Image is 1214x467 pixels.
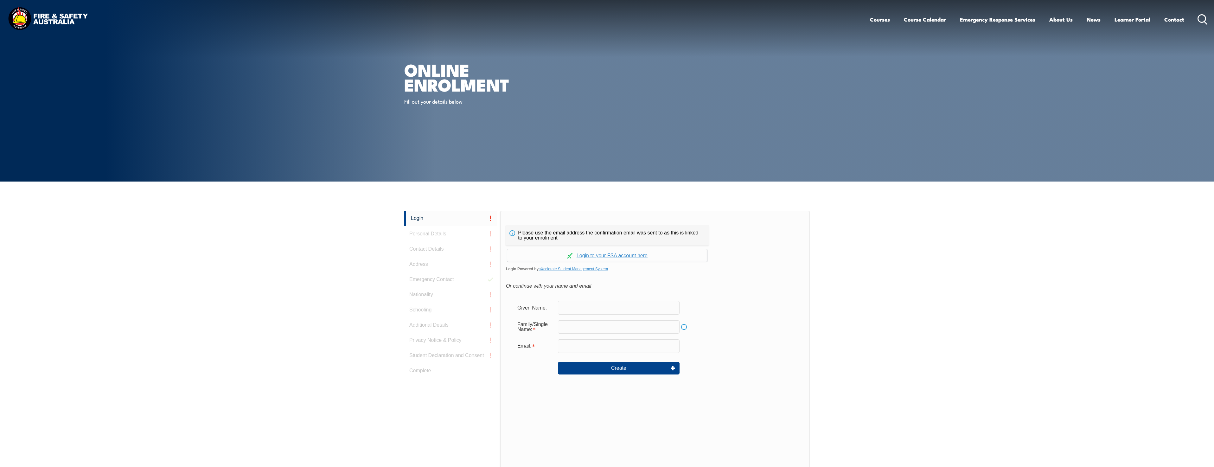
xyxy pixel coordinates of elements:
[404,98,520,105] p: Fill out your details below
[506,264,804,274] span: Login Powered by
[904,11,946,28] a: Course Calendar
[870,11,890,28] a: Courses
[512,302,558,314] div: Given Name:
[960,11,1035,28] a: Emergency Response Services
[680,323,688,331] a: Info
[1115,11,1150,28] a: Learner Portal
[512,318,558,336] div: Family/Single Name is required.
[539,267,608,271] a: aXcelerate Student Management System
[1049,11,1073,28] a: About Us
[404,211,497,226] a: Login
[558,362,680,374] button: Create
[506,225,709,246] div: Please use the email address the confirmation email was sent to as this is linked to your enrolment
[404,62,561,92] h1: Online Enrolment
[1087,11,1101,28] a: News
[567,253,573,259] img: Log in withaxcelerate
[506,281,804,291] div: Or continue with your name and email
[512,340,558,352] div: Email is required.
[1164,11,1184,28] a: Contact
